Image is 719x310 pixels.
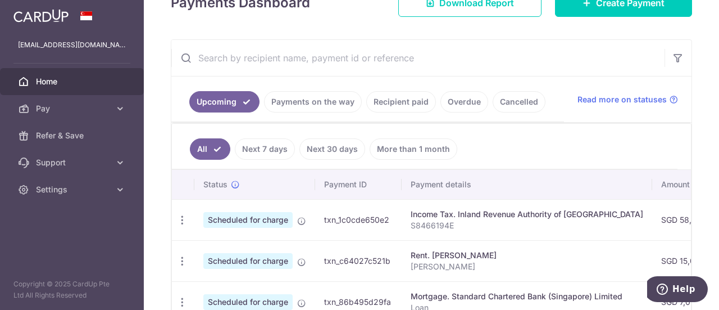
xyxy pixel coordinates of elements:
[577,94,667,105] span: Read more on statuses
[189,91,260,113] a: Upcoming
[411,261,643,272] p: [PERSON_NAME]
[661,179,690,190] span: Amount
[411,250,643,261] div: Rent. [PERSON_NAME]
[411,209,643,220] div: Income Tax. Inland Revenue Authority of [GEOGRAPHIC_DATA]
[203,212,293,228] span: Scheduled for charge
[36,130,110,141] span: Refer & Save
[577,94,678,105] a: Read more on statuses
[440,91,488,113] a: Overdue
[411,220,643,231] p: S8466194E
[36,103,110,114] span: Pay
[411,291,643,302] div: Mortgage. Standard Chartered Bank (Singapore) Limited
[36,76,110,87] span: Home
[171,40,665,76] input: Search by recipient name, payment id or reference
[18,39,126,51] p: [EMAIL_ADDRESS][DOMAIN_NAME]
[264,91,362,113] a: Payments on the way
[315,240,402,281] td: txn_c64027c521b
[315,199,402,240] td: txn_1c0cde650e2
[36,184,110,195] span: Settings
[366,91,436,113] a: Recipient paid
[203,179,227,190] span: Status
[203,294,293,310] span: Scheduled for charge
[13,9,69,23] img: CardUp
[203,253,293,269] span: Scheduled for charge
[370,138,457,160] a: More than 1 month
[299,138,365,160] a: Next 30 days
[36,157,110,168] span: Support
[190,138,230,160] a: All
[315,170,402,199] th: Payment ID
[493,91,545,113] a: Cancelled
[235,138,295,160] a: Next 7 days
[647,276,708,304] iframe: Opens a widget where you can find more information
[402,170,652,199] th: Payment details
